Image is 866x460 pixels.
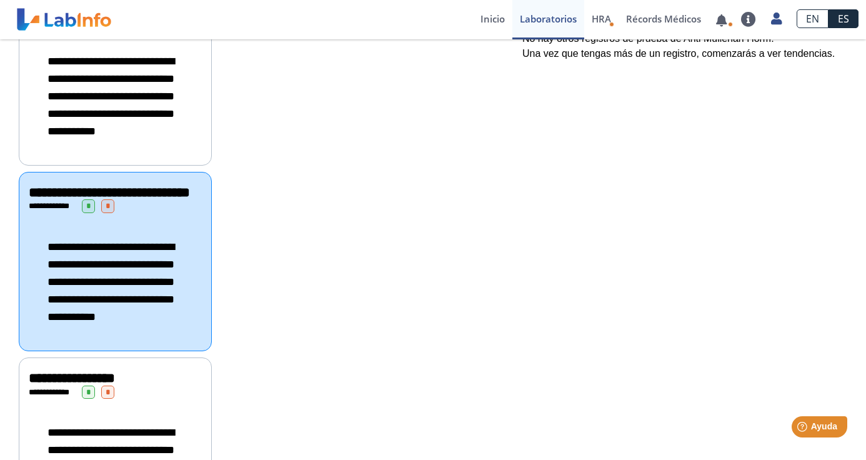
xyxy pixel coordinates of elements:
a: ES [829,9,859,28]
iframe: Help widget launcher [755,411,852,446]
a: EN [797,9,829,28]
p: No hay otros registros de prueba de Anti Mullerian Horm. Una vez que tengas más de un registro, c... [522,31,838,61]
span: HRA [592,12,611,25]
